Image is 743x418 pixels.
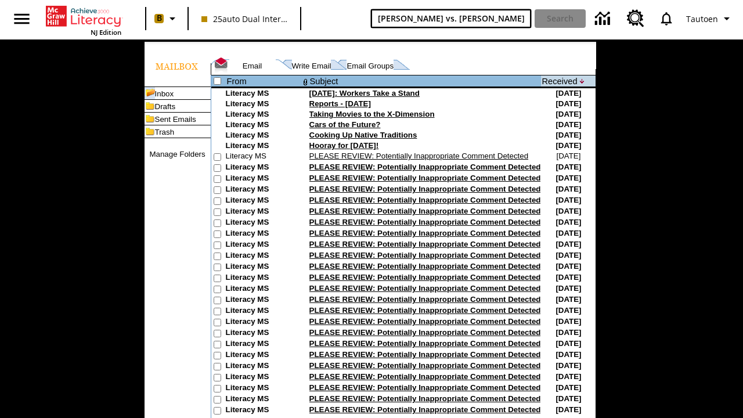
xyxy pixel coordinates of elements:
td: Literacy MS [226,141,301,152]
nobr: [DATE] [556,120,581,129]
div: Home [46,3,121,37]
nobr: [DATE] [556,262,581,271]
nobr: [DATE] [556,372,581,381]
td: Literacy MS [226,99,301,110]
nobr: [DATE] [556,163,581,171]
img: arrow_down.gif [580,79,585,84]
a: Taking Movies to the X-Dimension [309,110,435,118]
nobr: [DATE] [556,295,581,304]
nobr: [DATE] [556,110,581,118]
td: Literacy MS [226,372,301,383]
button: Open side menu [5,2,39,36]
img: folder_icon.gif [145,125,155,138]
td: Literacy MS [226,317,301,328]
nobr: [DATE] [556,174,581,182]
nobr: [DATE] [556,89,581,98]
nobr: [DATE] [556,251,581,260]
a: Manage Folders [149,150,205,158]
td: Literacy MS [226,174,301,185]
td: Literacy MS [226,196,301,207]
a: PLEASE REVIEW: Potentially Inappropriate Comment Detected [309,350,541,359]
td: Literacy MS [226,262,301,273]
a: Drafts [155,102,176,111]
td: Literacy MS [226,185,301,196]
span: Tautoen [686,13,718,25]
nobr: [DATE] [556,196,581,204]
a: PLEASE REVIEW: Potentially Inappropriate Comment Detected [309,240,541,248]
a: PLEASE REVIEW: Potentially Inappropriate Comment Detected [309,196,541,204]
a: PLEASE REVIEW: Potentially Inappropriate Comment Detected [309,295,541,304]
a: PLEASE REVIEW: Potentially Inappropriate Comment Detected [309,339,541,348]
a: From [227,77,247,86]
td: Literacy MS [226,89,301,99]
a: PLEASE REVIEW: Potentially Inappropriate Comment Detected [309,207,541,215]
nobr: [DATE] [556,405,581,414]
a: PLEASE REVIEW: Potentially Inappropriate Comment Detected [309,328,541,337]
td: Literacy MS [226,110,301,120]
nobr: [DATE] [556,131,581,139]
nobr: [DATE] [556,317,581,326]
nobr: [DATE] [556,339,581,348]
a: Inbox [155,89,174,98]
td: Literacy MS [226,207,301,218]
span: 25auto Dual International [201,13,287,25]
a: PLEASE REVIEW: Potentially Inappropriate Comment Detected [309,262,541,271]
a: [DATE]: Workers Take a Stand [309,89,420,98]
a: Reports - [DATE] [309,99,371,108]
nobr: [DATE] [556,240,581,248]
nobr: [DATE] [556,306,581,315]
nobr: [DATE] [556,361,581,370]
td: Literacy MS [226,394,301,405]
nobr: [DATE] [556,207,581,215]
td: Literacy MS [226,152,301,163]
nobr: [DATE] [556,99,581,108]
a: Cars of the Future? [309,120,381,129]
a: Email [243,62,262,70]
a: PLEASE REVIEW: Potentially Inappropriate Comment Detected [309,405,541,414]
nobr: [DATE] [556,284,581,293]
a: PLEASE REVIEW: Potentially Inappropriate Comment Detected [309,185,541,193]
td: Literacy MS [226,339,301,350]
nobr: [DATE] [556,328,581,337]
a: Cooking Up Native Traditions [309,131,417,139]
a: PLEASE REVIEW: Potentially Inappropriate Comment Detected [309,174,541,182]
button: Profile/Settings [681,8,738,29]
a: PLEASE REVIEW: Potentially Inappropriate Comment Detected [309,229,541,237]
a: Write Email [292,62,331,70]
td: Literacy MS [226,295,301,306]
img: folder_icon_pick.gif [145,87,155,99]
nobr: [DATE] [556,152,580,160]
a: PLEASE REVIEW: Potentially Inappropriate Comment Detected [309,372,541,381]
a: Subject [310,77,338,86]
td: Literacy MS [226,328,301,339]
td: Literacy MS [226,120,301,131]
a: Trash [155,128,175,136]
td: Literacy MS [226,131,301,141]
nobr: [DATE] [556,141,581,150]
a: PLEASE REVIEW: Potentially Inappropriate Comment Detected [309,306,541,315]
a: Notifications [651,3,681,34]
td: Literacy MS [226,361,301,372]
td: Literacy MS [226,163,301,174]
a: PLEASE REVIEW: Potentially Inappropriate Comment Detected [309,394,541,403]
a: Hooray for [DATE]! [309,141,379,150]
td: Literacy MS [226,284,301,295]
a: Received [542,77,577,86]
td: Literacy MS [226,383,301,394]
td: Literacy MS [226,273,301,284]
nobr: [DATE] [556,273,581,282]
nobr: [DATE] [556,218,581,226]
img: attach file [302,76,309,87]
button: Boost Class color is peach. Change class color [150,8,184,29]
a: PLEASE REVIEW: Potentially Inappropriate Comment Detected [309,251,541,260]
td: Literacy MS [226,229,301,240]
a: PLEASE REVIEW: Potentially Inappropriate Comment Detected [309,218,541,226]
a: PLEASE REVIEW: Potentially Inappropriate Comment Detected [309,317,541,326]
a: PLEASE REVIEW: Potentially Inappropriate Comment Detected [309,273,541,282]
td: Literacy MS [226,405,301,416]
td: Literacy MS [226,350,301,361]
a: PLEASE REVIEW: Potentially Inappropriate Comment Detected [309,284,541,293]
nobr: [DATE] [556,383,581,392]
nobr: [DATE] [556,229,581,237]
span: B [157,11,162,26]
